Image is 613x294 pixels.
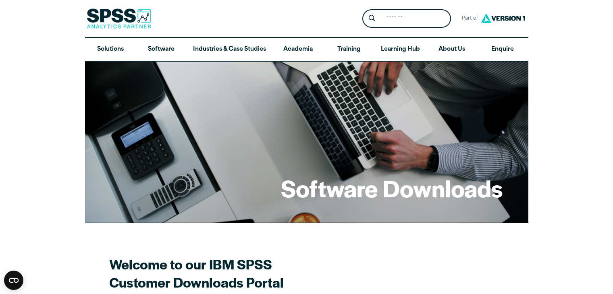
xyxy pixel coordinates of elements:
button: Open CMP widget [4,271,23,290]
a: Training [323,38,374,61]
button: Search magnifying glass icon [364,11,379,26]
span: Part of [457,13,479,25]
img: SPSS Analytics Partner [87,8,151,29]
a: About Us [426,38,477,61]
img: Version1 Logo [479,11,527,26]
nav: Desktop version of site main menu [85,38,528,61]
a: Software [136,38,187,61]
a: Solutions [85,38,136,61]
form: Site Header Search Form [362,9,451,28]
svg: Search magnifying glass icon [369,15,375,22]
a: Industries & Case Studies [187,38,272,61]
h1: Software Downloads [281,172,503,204]
h2: Welcome to our IBM SPSS Customer Downloads Portal [109,255,391,291]
a: Academia [272,38,323,61]
a: Learning Hub [374,38,426,61]
a: Enquire [477,38,528,61]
